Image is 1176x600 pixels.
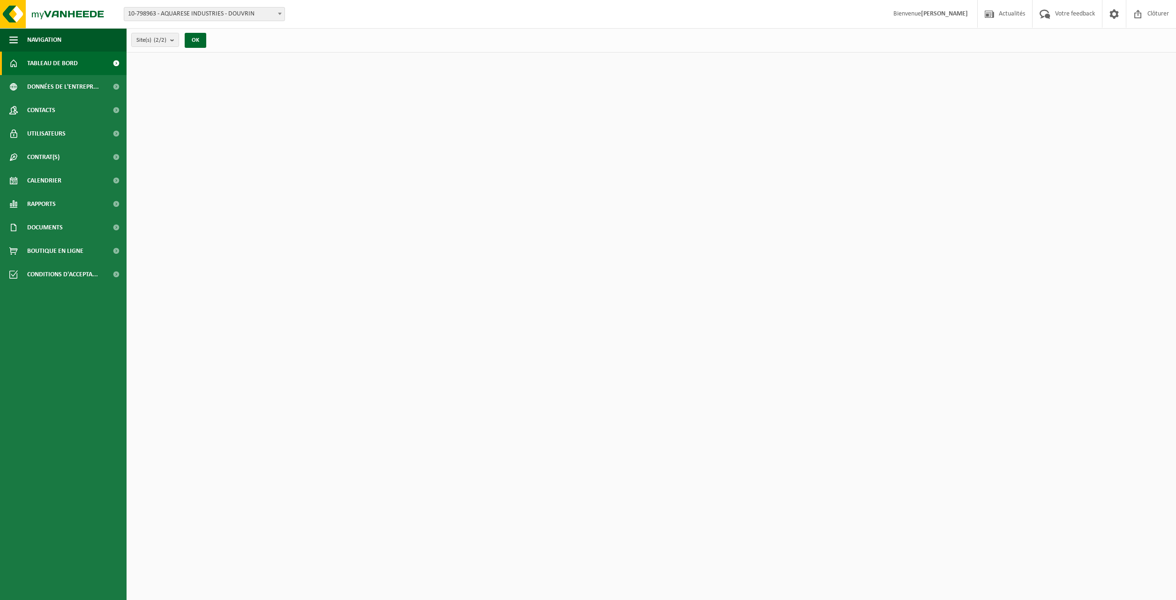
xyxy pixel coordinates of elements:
[27,192,56,216] span: Rapports
[27,75,99,99] span: Données de l'entrepr...
[27,145,60,169] span: Contrat(s)
[136,33,166,47] span: Site(s)
[921,10,968,17] strong: [PERSON_NAME]
[154,37,166,43] count: (2/2)
[27,263,98,286] span: Conditions d'accepta...
[131,33,179,47] button: Site(s)(2/2)
[27,169,61,192] span: Calendrier
[27,28,61,52] span: Navigation
[124,8,285,21] span: 10-798963 - AQUARESE INDUSTRIES - DOUVRIN
[124,7,285,21] span: 10-798963 - AQUARESE INDUSTRIES - DOUVRIN
[27,216,63,239] span: Documents
[27,122,66,145] span: Utilisateurs
[27,52,78,75] span: Tableau de bord
[27,99,55,122] span: Contacts
[185,33,206,48] button: OK
[27,239,83,263] span: Boutique en ligne
[5,579,157,600] iframe: chat widget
